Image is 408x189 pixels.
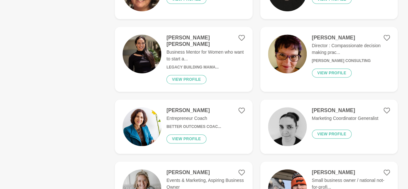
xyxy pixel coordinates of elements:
h4: [PERSON_NAME] [166,107,221,114]
h4: [PERSON_NAME] [166,169,244,176]
button: View profile [166,134,206,143]
img: bc4c1a949b657d47f3b408cf720d91789dc47126-1575x1931.jpg [123,107,161,146]
h4: [PERSON_NAME] [312,107,378,114]
h6: [PERSON_NAME] Consulting [312,58,390,63]
p: Marketing Coordinator Generalist [312,115,378,122]
h4: [PERSON_NAME] [PERSON_NAME] [166,35,244,47]
img: 33b7fa881d4fd36849e5d114fe63fef60f4d454c-3072x4096.jpg [268,107,307,146]
h6: Legacy Building Mama... [166,65,244,70]
p: Director : Compassionate decision making prac... [312,42,390,56]
button: View profile [312,68,352,78]
p: Business Mentor for Women who want to start a... [166,49,244,62]
a: [PERSON_NAME]Director : Compassionate decision making prac...[PERSON_NAME] ConsultingView profile [260,27,398,92]
h4: [PERSON_NAME] [312,169,390,176]
a: [PERSON_NAME]Marketing Coordinator GeneralistView profile [260,100,398,154]
a: [PERSON_NAME] [PERSON_NAME]Business Mentor for Women who want to start a...Legacy Building Mama..... [115,27,252,92]
h6: Better Outcomes Coac... [166,124,221,129]
img: c48e87676ec02a0cc847a90e0090006d6b878cdc-2208x2677.jpg [268,35,307,73]
button: View profile [312,130,352,139]
a: [PERSON_NAME]Entrepreneur CoachBetter Outcomes Coac...View profile [115,100,252,154]
p: Entrepreneur Coach [166,115,221,122]
button: View profile [166,75,206,84]
h4: [PERSON_NAME] [312,35,390,41]
img: 00786494d655bbfd6cdfef4bfe9a954db4e7dda2-1499x2000.jpg [123,35,161,73]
